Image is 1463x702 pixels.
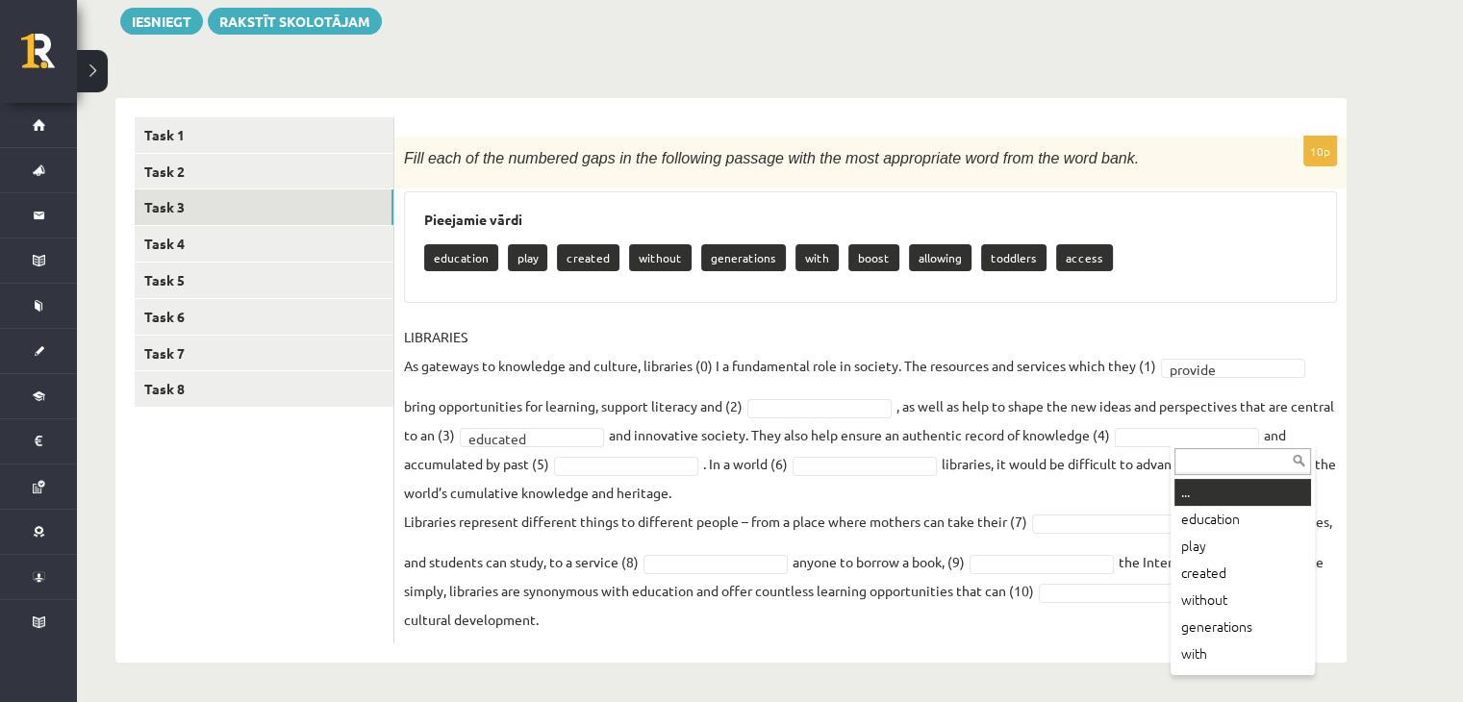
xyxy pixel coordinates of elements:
div: with [1174,640,1311,667]
div: without [1174,587,1311,614]
div: boost [1174,667,1311,694]
div: play [1174,533,1311,560]
div: generations [1174,614,1311,640]
div: created [1174,560,1311,587]
div: education [1174,506,1311,533]
div: ... [1174,479,1311,506]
